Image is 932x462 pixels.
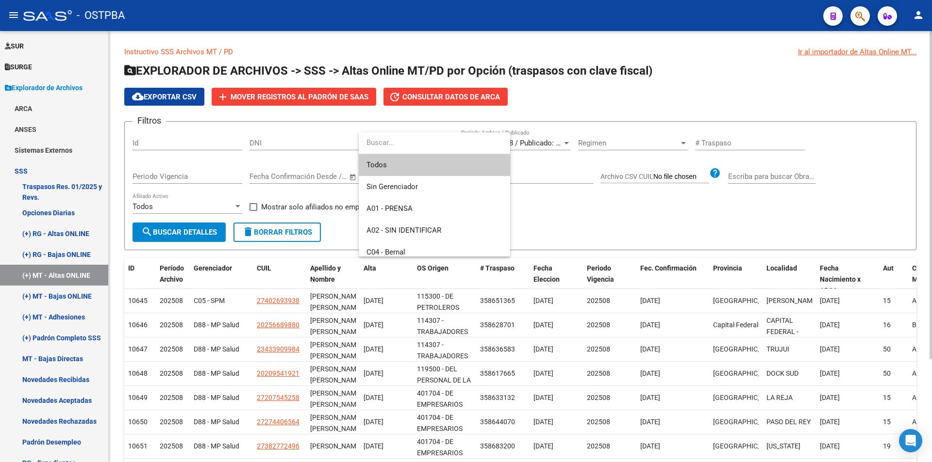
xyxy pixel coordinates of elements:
span: Sin Gerenciador [366,182,418,191]
span: Todos [366,154,502,176]
span: C04 - Bernal [366,248,405,256]
div: Open Intercom Messenger [899,429,922,452]
span: A01 - PRENSA [366,204,413,213]
input: dropdown search [359,132,510,154]
span: A02 - SIN IDENTIFICAR [366,226,441,235]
